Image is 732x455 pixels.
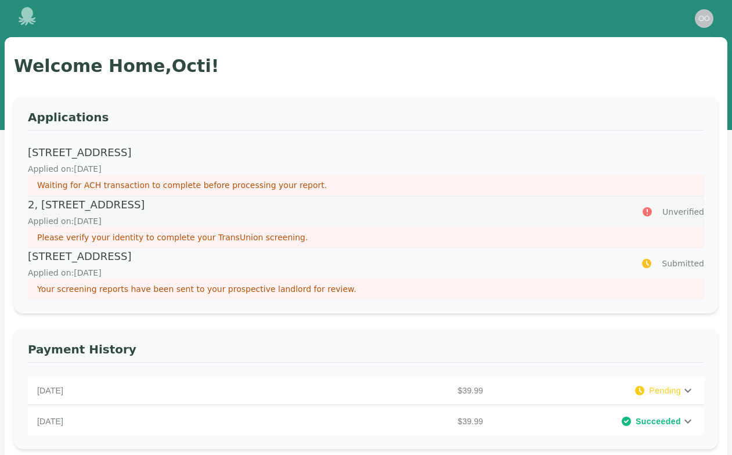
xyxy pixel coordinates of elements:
p: Applied on: [DATE] [28,215,628,227]
span: Unverified [662,206,704,218]
p: $39.99 [262,385,488,396]
p: Please verify your identity to complete your TransUnion screening. [37,232,695,243]
p: Applied on: [DATE] [28,163,687,175]
p: [DATE] [37,385,262,396]
p: [STREET_ADDRESS] [28,248,627,265]
span: Submitted [662,258,704,269]
p: $39.99 [262,416,488,427]
p: [DATE] [37,416,262,427]
span: Pending [649,385,681,396]
span: Succeeded [636,416,681,427]
p: Your screening reports have been sent to your prospective landlord for review. [37,283,695,295]
p: 2, [STREET_ADDRESS] [28,197,628,213]
p: Applied on: [DATE] [28,267,627,279]
div: [DATE]$39.99Succeeded [28,407,704,435]
p: Waiting for ACH transaction to complete before processing your report. [37,179,695,191]
h3: Payment History [28,341,704,363]
p: [STREET_ADDRESS] [28,145,687,161]
h1: Welcome Home, Octi ! [14,56,718,77]
h3: Applications [28,109,704,131]
div: [DATE]$39.99Pending [28,377,704,405]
